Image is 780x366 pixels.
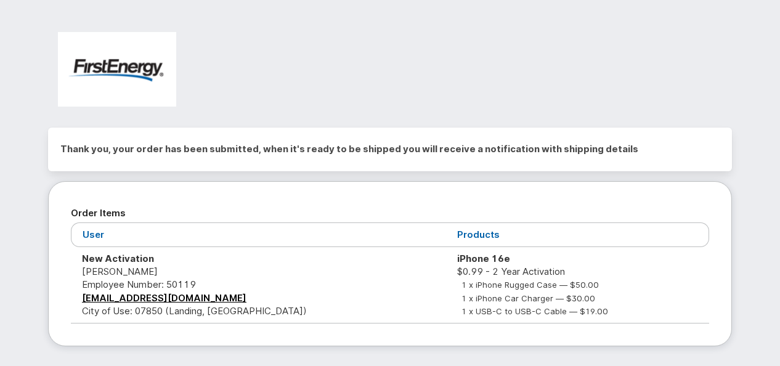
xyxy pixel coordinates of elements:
h2: Thank you, your order has been submitted, when it's ready to be shipped you will receive a notifi... [60,140,720,158]
img: FirstEnergy Corp [58,32,176,107]
td: [PERSON_NAME] City of Use: 07850 (Landing, [GEOGRAPHIC_DATA]) [71,247,446,323]
span: Employee Number: 50119 [82,279,196,290]
a: [EMAIL_ADDRESS][DOMAIN_NAME] [82,292,246,304]
small: 1 x iPhone Car Charger — $30.00 [461,293,595,303]
small: 1 x USB-C to USB-C Cable — $19.00 [461,306,608,316]
td: $0.99 - 2 Year Activation [446,247,709,323]
h2: Order Items [71,204,709,222]
th: Products [446,222,709,246]
strong: New Activation [82,253,154,264]
small: 1 x iPhone Rugged Case — $50.00 [461,280,599,290]
strong: iPhone 16e [457,253,510,264]
th: User [71,222,446,246]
